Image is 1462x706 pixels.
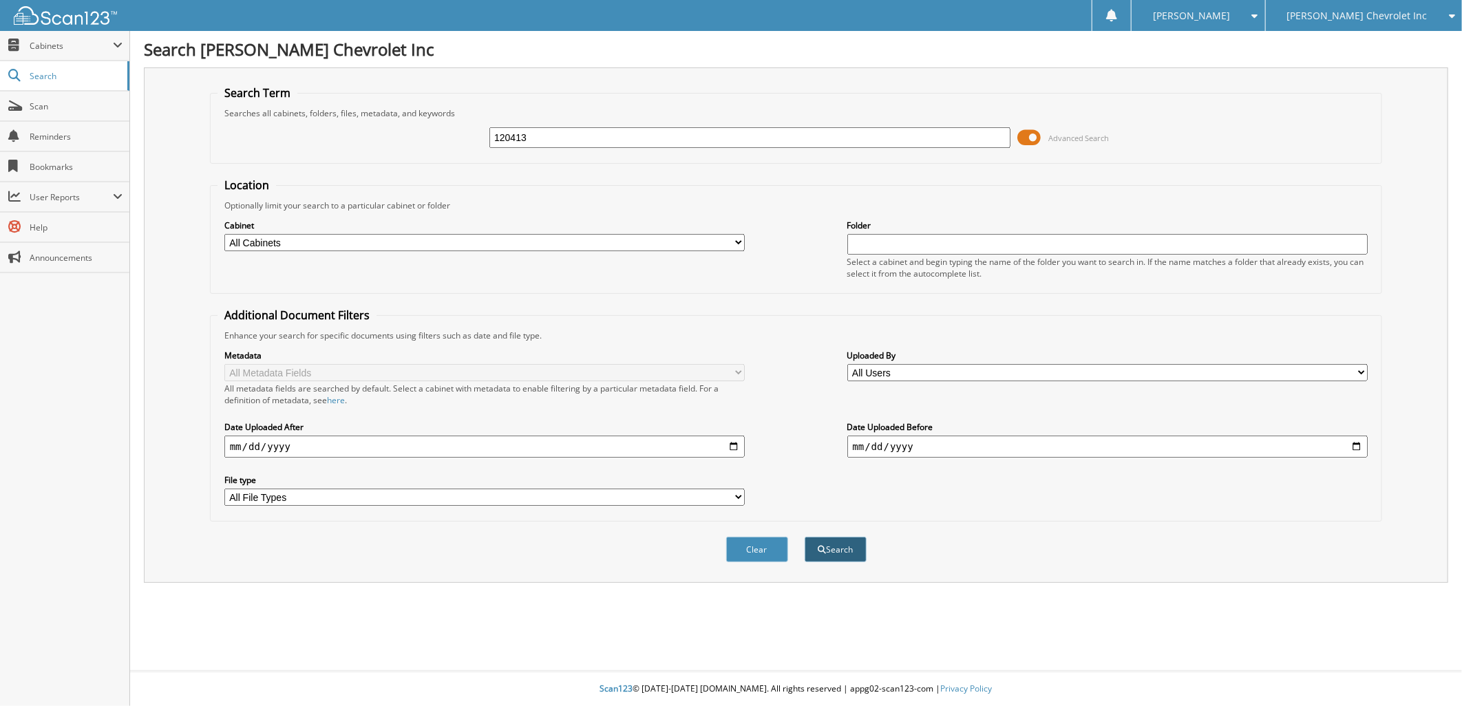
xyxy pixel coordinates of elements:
[224,474,745,486] label: File type
[218,178,276,193] legend: Location
[30,161,123,173] span: Bookmarks
[941,683,993,694] a: Privacy Policy
[218,330,1375,341] div: Enhance your search for specific documents using filters such as date and file type.
[1048,133,1110,143] span: Advanced Search
[218,308,377,323] legend: Additional Document Filters
[847,421,1368,433] label: Date Uploaded Before
[30,100,123,112] span: Scan
[218,107,1375,119] div: Searches all cabinets, folders, files, metadata, and keywords
[30,131,123,142] span: Reminders
[224,436,745,458] input: start
[14,6,117,25] img: scan123-logo-white.svg
[224,220,745,231] label: Cabinet
[847,220,1368,231] label: Folder
[1153,12,1230,20] span: [PERSON_NAME]
[847,256,1368,279] div: Select a cabinet and begin typing the name of the folder you want to search in. If the name match...
[1393,640,1462,706] iframe: Chat Widget
[726,537,788,562] button: Clear
[30,40,113,52] span: Cabinets
[30,222,123,233] span: Help
[144,38,1448,61] h1: Search [PERSON_NAME] Chevrolet Inc
[224,350,745,361] label: Metadata
[218,85,297,100] legend: Search Term
[847,436,1368,458] input: end
[30,191,113,203] span: User Reports
[130,672,1462,706] div: © [DATE]-[DATE] [DOMAIN_NAME]. All rights reserved | appg02-scan123-com |
[847,350,1368,361] label: Uploaded By
[805,537,867,562] button: Search
[30,252,123,264] span: Announcements
[224,421,745,433] label: Date Uploaded After
[218,200,1375,211] div: Optionally limit your search to a particular cabinet or folder
[224,383,745,406] div: All metadata fields are searched by default. Select a cabinet with metadata to enable filtering b...
[600,683,633,694] span: Scan123
[1287,12,1428,20] span: [PERSON_NAME] Chevrolet Inc
[30,70,120,82] span: Search
[327,394,345,406] a: here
